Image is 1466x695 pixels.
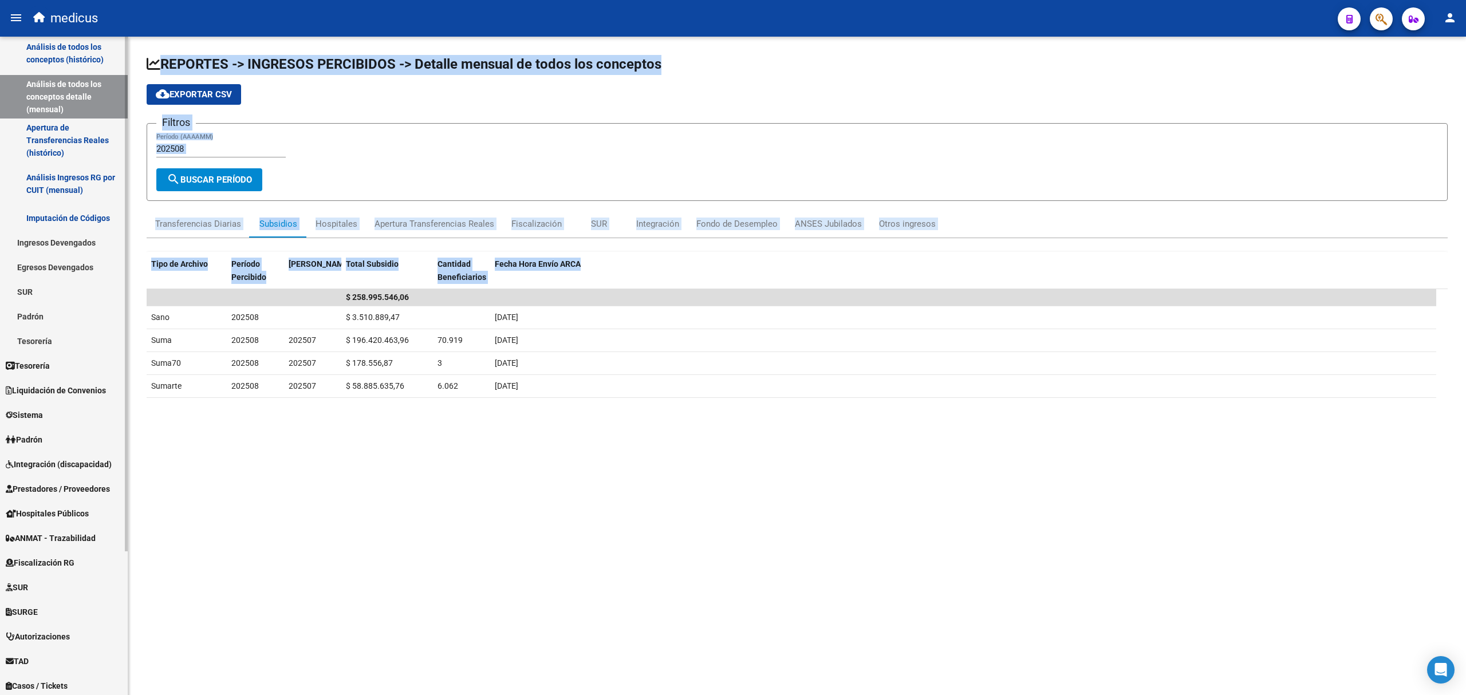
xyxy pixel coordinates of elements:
[167,172,180,186] mat-icon: search
[6,630,70,643] span: Autorizaciones
[289,259,350,268] span: [PERSON_NAME]
[346,259,399,268] span: Total Subsidio
[438,381,458,390] span: 6.062
[341,252,433,302] datatable-header-cell: Total Subsidio
[495,335,518,345] span: [DATE]
[151,313,170,322] span: Sano
[591,218,607,230] div: SUR
[6,360,50,372] span: Tesorería
[167,175,252,185] span: Buscar Período
[346,293,409,302] span: $ 258.995.546,06
[346,335,409,345] span: $ 196.420.463,96
[147,56,661,72] span: REPORTES -> INGRESOS PERCIBIDOS -> Detalle mensual de todos los conceptos
[284,252,341,302] datatable-header-cell: Período Devengado
[1427,656,1455,684] div: Open Intercom Messenger
[495,313,518,322] span: [DATE]
[289,381,316,390] span: 202507
[346,313,400,322] span: $ 3.510.889,47
[6,433,42,446] span: Padrón
[151,335,172,345] span: Suma
[156,168,262,191] button: Buscar Período
[231,259,266,282] span: Período Percibido
[156,114,196,131] h3: Filtros
[6,458,112,471] span: Integración (discapacidad)
[6,409,43,421] span: Sistema
[795,218,862,230] div: ANSES Jubilados
[6,680,68,692] span: Casos / Tickets
[696,218,778,230] div: Fondo de Desempleo
[156,89,232,100] span: Exportar CSV
[438,259,486,282] span: Cantidad Beneficiarios
[147,84,241,105] button: Exportar CSV
[6,384,106,397] span: Liquidación de Convenios
[231,358,259,368] span: 202508
[438,335,463,345] span: 70.919
[227,252,284,302] datatable-header-cell: Período Percibido
[433,252,490,302] datatable-header-cell: Cantidad Beneficiarios
[259,218,297,230] div: Subsidios
[50,6,98,31] span: medicus
[495,381,518,390] span: [DATE]
[879,218,936,230] div: Otros ingresos
[495,259,581,268] span: Fecha Hora Envío ARCA
[6,581,28,594] span: SUR
[346,381,404,390] span: $ 58.885.635,76
[490,252,1436,302] datatable-header-cell: Fecha Hora Envío ARCA
[6,655,29,668] span: TAD
[636,218,679,230] div: Integración
[316,218,357,230] div: Hospitales
[6,483,110,495] span: Prestadores / Proveedores
[155,218,241,230] div: Transferencias Diarias
[231,381,259,390] span: 202508
[1443,11,1457,25] mat-icon: person
[6,532,96,544] span: ANMAT - Trazabilidad
[511,218,562,230] div: Fiscalización
[9,11,23,25] mat-icon: menu
[346,358,393,368] span: $ 178.556,87
[495,358,518,368] span: [DATE]
[231,313,259,322] span: 202508
[151,358,181,368] span: Suma70
[438,358,442,368] span: 3
[151,259,208,268] span: Tipo de Archivo
[375,218,494,230] div: Apertura Transferencias Reales
[6,556,74,569] span: Fiscalización RG
[156,87,170,101] mat-icon: cloud_download
[151,381,182,390] span: Sumarte
[231,335,259,345] span: 202508
[147,252,227,302] datatable-header-cell: Tipo de Archivo
[6,606,38,618] span: SURGE
[289,358,316,368] span: 202507
[6,507,89,520] span: Hospitales Públicos
[289,335,316,345] span: 202507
